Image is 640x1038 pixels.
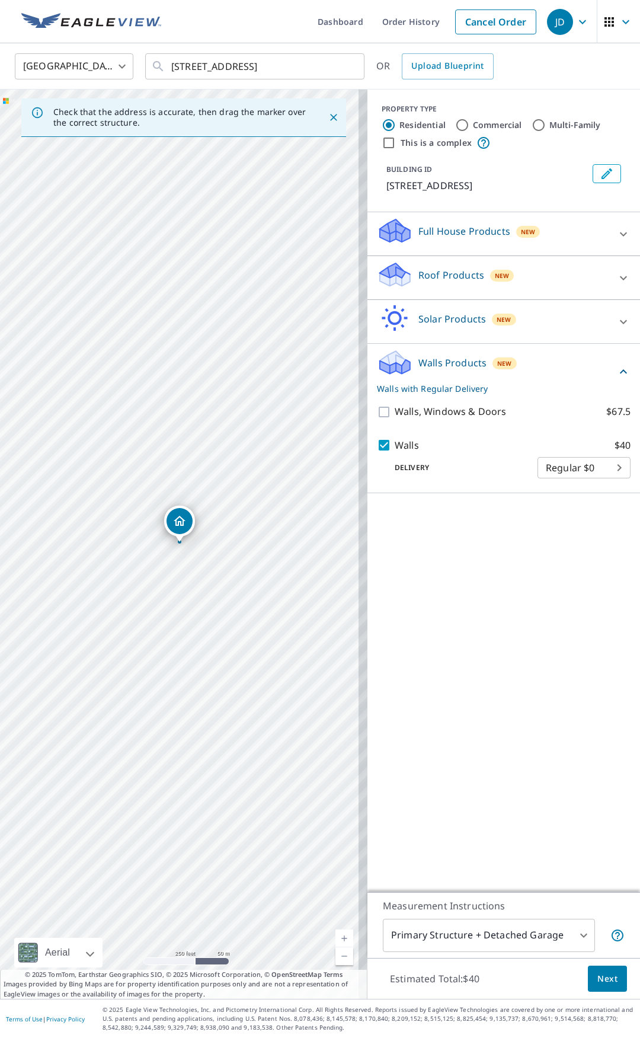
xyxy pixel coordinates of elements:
p: Solar Products [418,312,486,326]
p: $40 [615,438,631,453]
a: Current Level 17, Zoom In [335,930,353,947]
div: Full House ProductsNew [377,217,631,251]
span: New [497,359,512,368]
a: Privacy Policy [46,1015,85,1023]
button: Close [326,110,341,125]
p: [STREET_ADDRESS] [386,178,588,193]
div: JD [547,9,573,35]
p: © 2025 Eagle View Technologies, Inc. and Pictometry International Corp. All Rights Reserved. Repo... [103,1005,634,1032]
p: Full House Products [418,224,510,238]
p: Measurement Instructions [383,899,625,913]
label: Commercial [473,119,522,131]
img: EV Logo [21,13,161,31]
a: Upload Blueprint [402,53,493,79]
label: Residential [399,119,446,131]
span: © 2025 TomTom, Earthstar Geographics SIO, © 2025 Microsoft Corporation, © [25,970,343,980]
a: OpenStreetMap [271,970,321,979]
p: BUILDING ID [386,164,432,174]
p: Walls with Regular Delivery [377,382,616,395]
p: $67.5 [606,404,631,419]
input: Search by address or latitude-longitude [171,50,340,83]
a: Terms [324,970,343,979]
p: Delivery [377,462,537,473]
p: Walls, Windows & Doors [395,404,506,419]
div: Aerial [41,938,73,967]
span: New [497,315,511,324]
span: Your report will include the primary structure and a detached garage if one exists. [610,928,625,943]
div: Regular $0 [537,451,631,484]
button: Next [588,966,627,992]
div: Roof ProductsNew [377,261,631,295]
span: Next [597,972,617,986]
div: Primary Structure + Detached Garage [383,919,595,952]
div: [GEOGRAPHIC_DATA] [15,50,133,83]
p: Roof Products [418,268,484,282]
a: Current Level 17, Zoom Out [335,947,353,965]
p: Estimated Total: $40 [380,966,489,992]
p: | [6,1015,85,1023]
div: Aerial [14,938,103,967]
a: Terms of Use [6,1015,43,1023]
label: This is a complex [401,137,472,149]
span: New [495,271,510,280]
p: Walls [395,438,419,453]
div: Walls ProductsNewWalls with Regular Delivery [377,349,631,395]
div: Solar ProductsNew [377,305,631,338]
a: Cancel Order [455,9,536,34]
span: Upload Blueprint [411,59,484,74]
button: Edit building 1 [593,164,621,183]
p: Walls Products [418,356,487,370]
span: New [521,227,536,237]
p: Check that the address is accurate, then drag the marker over the correct structure. [53,107,307,128]
label: Multi-Family [549,119,601,131]
div: Dropped pin, building 1, Residential property, 53 Plain St Middleboro, MA 02346 [164,506,195,542]
div: OR [376,53,494,79]
div: PROPERTY TYPE [382,104,626,114]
